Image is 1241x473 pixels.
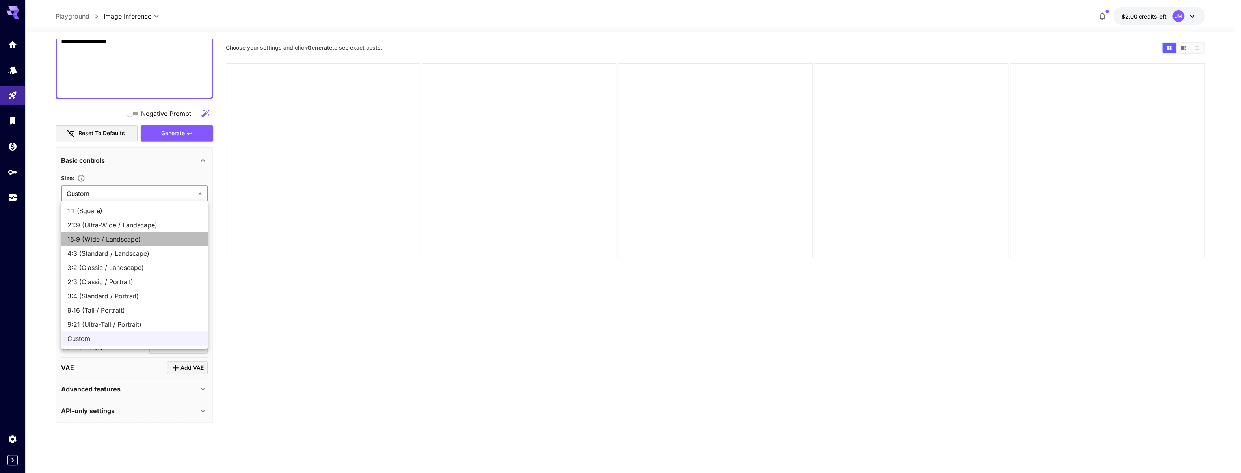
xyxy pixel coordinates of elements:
[67,320,201,329] span: 9:21 (Ultra-Tall / Portrait)
[67,220,201,230] span: 21:9 (Ultra-Wide / Landscape)
[67,291,201,301] span: 3:4 (Standard / Portrait)
[67,334,201,343] span: Custom
[67,263,201,272] span: 3:2 (Classic / Landscape)
[67,277,201,287] span: 2:3 (Classic / Portrait)
[67,206,201,216] span: 1:1 (Square)
[67,249,201,258] span: 4:3 (Standard / Landscape)
[67,235,201,244] span: 16:9 (Wide / Landscape)
[67,305,201,315] span: 9:16 (Tall / Portrait)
